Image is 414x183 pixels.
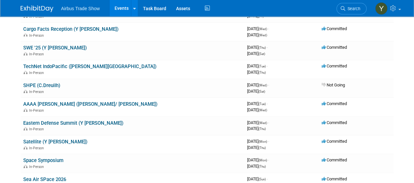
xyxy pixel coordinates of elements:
[322,64,347,68] span: Committed
[259,158,267,162] span: (Mon)
[24,52,27,55] img: In-Person Event
[24,146,27,149] img: In-Person Event
[322,45,347,50] span: Committed
[259,83,267,87] span: (Wed)
[267,101,268,106] span: -
[267,64,268,68] span: -
[322,26,347,31] span: Committed
[61,6,100,11] span: Airbus Trade Show
[268,120,269,125] span: -
[247,145,266,150] span: [DATE]
[247,89,265,94] span: [DATE]
[23,101,157,107] a: AAAA [PERSON_NAME] ([PERSON_NAME]/ [PERSON_NAME])
[259,146,266,150] span: (Thu)
[29,90,46,94] span: In-Person
[322,157,347,162] span: Committed
[322,82,345,87] span: Not Going
[29,108,46,113] span: In-Person
[267,45,268,50] span: -
[23,120,123,126] a: Eastern Defense Summit (Y [PERSON_NAME])
[268,82,269,87] span: -
[259,165,266,168] span: (Thu)
[29,165,46,169] span: In-Person
[247,51,265,56] span: [DATE]
[247,157,269,162] span: [DATE]
[29,146,46,150] span: In-Person
[259,33,267,37] span: (Wed)
[247,26,269,31] span: [DATE]
[259,52,265,56] span: (Sat)
[259,71,266,74] span: (Thu)
[247,82,269,87] span: [DATE]
[23,64,156,69] a: TechNet IndoPacific ([PERSON_NAME][GEOGRAPHIC_DATA])
[247,126,266,131] span: [DATE]
[24,165,27,168] img: In-Person Event
[29,71,46,75] span: In-Person
[259,121,267,125] span: (Wed)
[345,6,360,11] span: Search
[247,120,269,125] span: [DATE]
[23,176,66,182] a: Sea Air SPace 2026
[375,2,387,15] img: Yolanda Bauza
[23,82,60,88] a: SHPE (C.Dreuilh)
[259,108,267,112] span: (Wed)
[259,177,266,181] span: (Sun)
[23,157,63,163] a: Space Symposium
[322,139,347,144] span: Committed
[322,120,347,125] span: Committed
[322,176,347,181] span: Committed
[247,176,268,181] span: [DATE]
[247,101,268,106] span: [DATE]
[24,108,27,112] img: In-Person Event
[259,102,266,106] span: (Tue)
[259,90,265,93] span: (Sat)
[259,140,267,143] span: (Mon)
[259,27,267,31] span: (Wed)
[259,64,266,68] span: (Tue)
[322,101,347,106] span: Committed
[247,64,268,68] span: [DATE]
[24,33,27,37] img: In-Person Event
[259,46,266,49] span: (Thu)
[21,6,53,12] img: ExhibitDay
[267,176,268,181] span: -
[336,3,367,14] a: Search
[247,107,267,112] span: [DATE]
[23,139,87,145] a: Satellite (Y [PERSON_NAME])
[247,45,268,50] span: [DATE]
[24,127,27,130] img: In-Person Event
[23,26,118,32] a: Cargo Facts Reception (Y [PERSON_NAME])
[259,127,266,131] span: (Thu)
[247,164,266,169] span: [DATE]
[268,157,269,162] span: -
[23,45,87,51] a: SWE '25 (Y [PERSON_NAME])
[29,127,46,131] span: In-Person
[247,139,269,144] span: [DATE]
[268,139,269,144] span: -
[24,71,27,74] img: In-Person Event
[247,32,267,37] span: [DATE]
[29,52,46,56] span: In-Person
[268,26,269,31] span: -
[24,90,27,93] img: In-Person Event
[29,33,46,38] span: In-Person
[247,70,266,75] span: [DATE]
